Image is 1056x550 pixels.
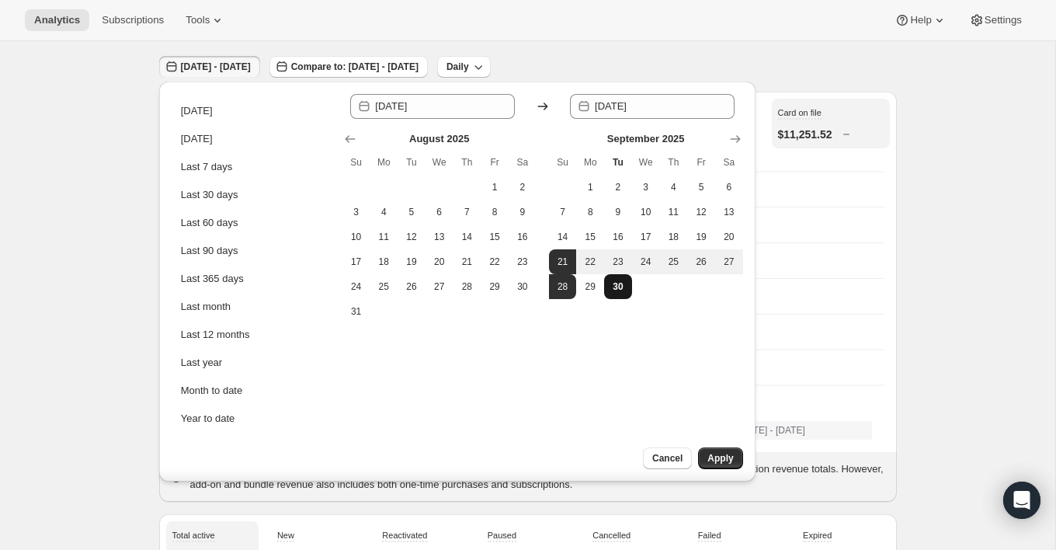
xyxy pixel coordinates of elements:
[555,256,571,268] span: 21
[582,206,598,218] span: 8
[515,206,530,218] span: 9
[592,531,630,540] span: Cancelled
[549,225,577,249] button: Sunday September 14 2025
[34,14,80,26] span: Analytics
[432,231,447,243] span: 13
[181,243,238,259] div: Last 90 days
[604,274,632,299] button: Today Tuesday September 30 2025
[638,256,654,268] span: 24
[778,127,832,142] p: $11,251.52
[349,156,364,169] span: Su
[176,211,332,235] button: Last 60 days
[398,150,426,175] th: Tuesday
[404,156,419,169] span: Tu
[515,256,530,268] span: 23
[707,452,733,465] span: Apply
[342,274,370,299] button: Sunday August 24 2025
[339,128,361,150] button: Show previous month, July 2025
[481,150,509,175] th: Friday
[181,383,243,399] div: Month to date
[509,249,537,274] button: Saturday August 23 2025
[176,322,332,347] button: Last 12 months
[382,531,427,540] span: Reactivated
[721,156,737,169] span: Sa
[487,206,502,218] span: 8
[426,200,453,225] button: Wednesday August 6 2025
[453,150,481,175] th: Thursday
[181,103,213,119] div: [DATE]
[549,200,577,225] button: Sunday September 7 2025
[426,150,453,175] th: Wednesday
[277,531,294,540] span: New
[660,249,688,274] button: Thursday September 25 2025
[488,531,516,540] span: Paused
[666,206,682,218] span: 11
[576,249,604,274] button: Monday September 22 2025
[460,231,475,243] span: 14
[555,206,571,218] span: 7
[176,350,332,375] button: Last year
[715,249,743,274] button: Saturday September 27 2025
[693,206,709,218] span: 12
[487,181,502,193] span: 1
[404,231,419,243] span: 12
[698,531,721,540] span: Failed
[181,271,244,287] div: Last 365 days
[509,175,537,200] button: Saturday August 2 2025
[576,150,604,175] th: Monday
[181,411,235,426] div: Year to date
[515,231,530,243] span: 16
[481,225,509,249] button: Friday August 15 2025
[426,225,453,249] button: Wednesday August 13 2025
[509,274,537,299] button: Saturday August 30 2025
[515,156,530,169] span: Sa
[426,249,453,274] button: Wednesday August 20 2025
[687,150,715,175] th: Friday
[176,378,332,403] button: Month to date
[721,181,737,193] span: 6
[515,181,530,193] span: 2
[632,175,660,200] button: Wednesday September 3 2025
[25,9,89,31] button: Analytics
[698,447,742,469] button: Apply
[660,200,688,225] button: Thursday September 11 2025
[370,200,398,225] button: Monday August 4 2025
[269,56,428,78] button: Compare to: [DATE] - [DATE]
[549,274,577,299] button: End of range Sunday September 28 2025
[176,183,332,207] button: Last 30 days
[604,249,632,274] button: Tuesday September 23 2025
[176,266,332,291] button: Last 365 days
[549,150,577,175] th: Sunday
[398,249,426,274] button: Tuesday August 19 2025
[693,256,709,268] span: 26
[638,231,654,243] span: 17
[666,231,682,243] span: 18
[181,187,238,203] div: Last 30 days
[481,175,509,200] button: Friday August 1 2025
[721,206,737,218] span: 13
[181,61,251,73] span: [DATE] - [DATE]
[432,256,447,268] span: 20
[660,175,688,200] button: Thursday September 4 2025
[660,150,688,175] th: Thursday
[610,156,626,169] span: Tu
[487,256,502,268] span: 22
[715,175,743,200] button: Saturday September 6 2025
[481,200,509,225] button: Friday August 8 2025
[460,156,475,169] span: Th
[721,256,737,268] span: 27
[778,108,822,117] span: Card on file
[576,274,604,299] button: Monday September 29 2025
[376,156,391,169] span: Mo
[376,256,391,268] span: 18
[582,231,598,243] span: 15
[693,181,709,193] span: 5
[604,150,632,175] th: Tuesday
[181,215,238,231] div: Last 60 days
[376,206,391,218] span: 4
[738,424,805,437] span: [DATE] - [DATE]
[582,181,598,193] span: 1
[660,225,688,249] button: Thursday September 18 2025
[632,225,660,249] button: Wednesday September 17 2025
[181,299,231,315] div: Last month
